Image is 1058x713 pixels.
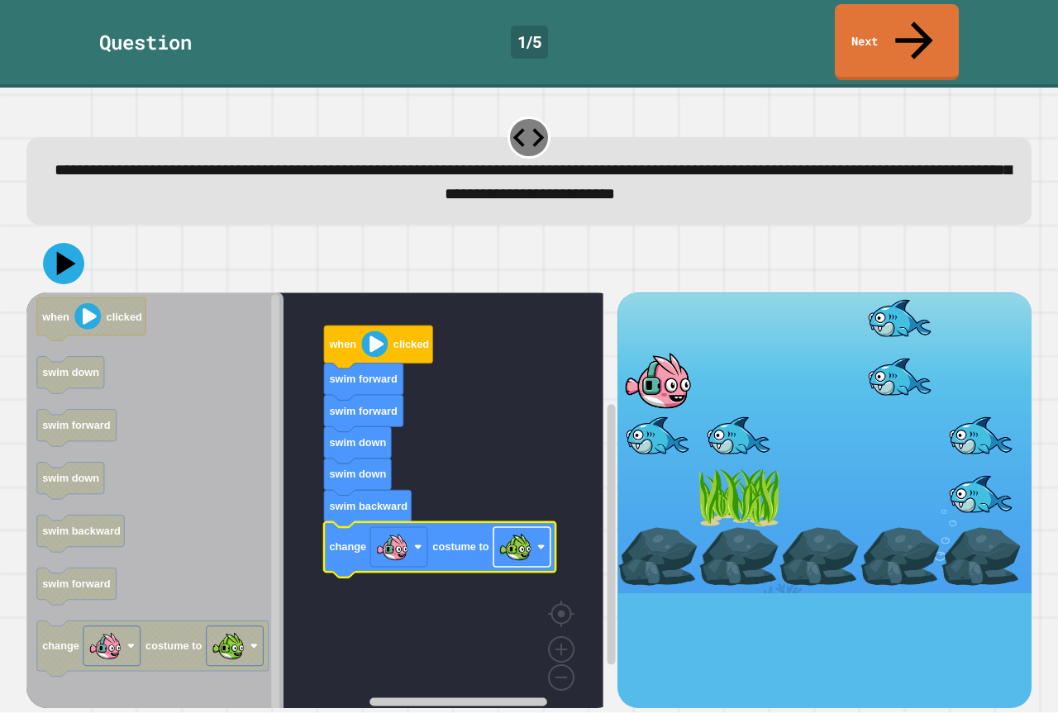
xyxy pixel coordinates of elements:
[432,541,488,554] text: costume to
[42,367,99,379] text: swim down
[145,640,202,653] text: costume to
[42,578,111,591] text: swim forward
[42,525,121,538] text: swim backward
[329,437,386,449] text: swim down
[328,339,356,351] text: when
[511,26,548,59] div: 1 / 5
[393,339,429,351] text: clicked
[835,4,959,80] a: Next
[41,311,69,323] text: when
[329,468,386,481] text: swim down
[42,640,79,653] text: change
[329,500,407,512] text: swim backward
[329,541,366,554] text: change
[329,405,398,417] text: swim forward
[329,373,398,386] text: swim forward
[99,27,192,57] div: Question
[107,311,142,323] text: clicked
[26,292,617,707] div: Blockly Workspace
[42,420,111,432] text: swim forward
[42,473,99,485] text: swim down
